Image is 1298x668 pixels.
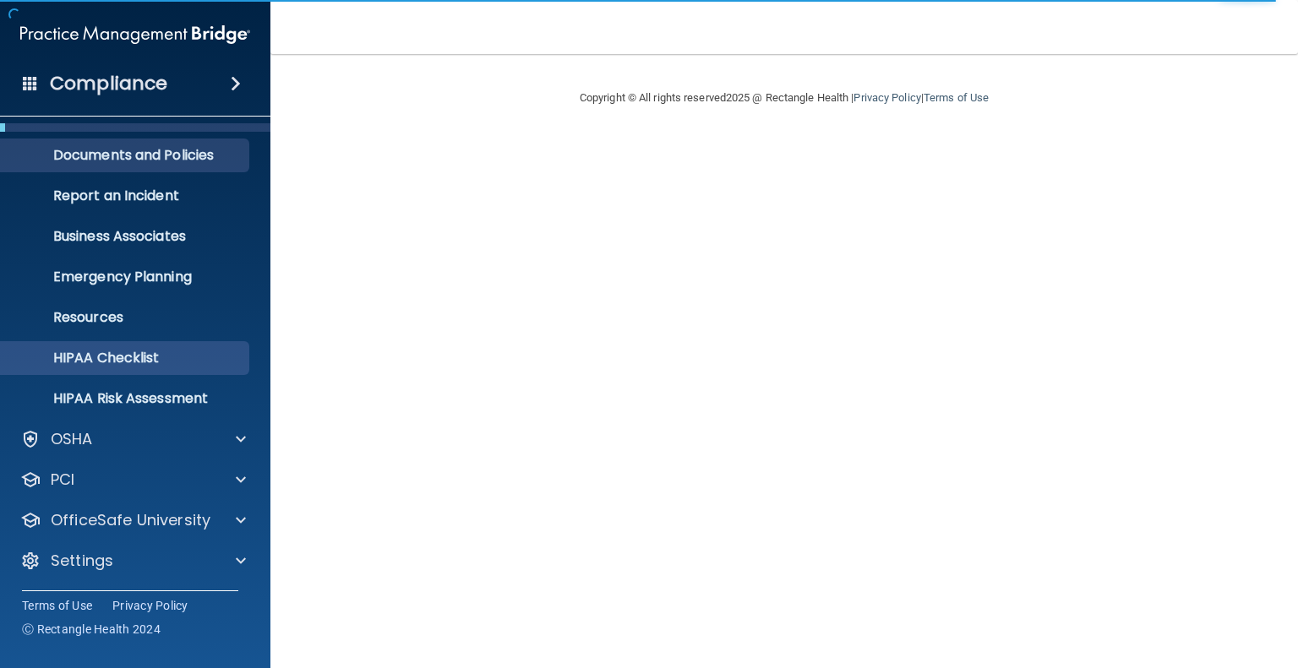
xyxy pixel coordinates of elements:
[51,470,74,490] p: PCI
[20,429,246,449] a: OSHA
[11,350,242,367] p: HIPAA Checklist
[22,621,161,638] span: Ⓒ Rectangle Health 2024
[854,91,920,104] a: Privacy Policy
[51,551,113,571] p: Settings
[11,147,242,164] p: Documents and Policies
[11,187,242,204] p: Report an Incident
[11,269,242,285] p: Emergency Planning
[51,510,210,530] p: OfficeSafe University
[50,72,167,95] h4: Compliance
[20,510,246,530] a: OfficeSafe University
[20,18,250,52] img: PMB logo
[20,551,246,571] a: Settings
[11,309,242,326] p: Resources
[112,597,188,614] a: Privacy Policy
[924,91,989,104] a: Terms of Use
[11,228,242,245] p: Business Associates
[22,597,92,614] a: Terms of Use
[20,470,246,490] a: PCI
[11,390,242,407] p: HIPAA Risk Assessment
[51,429,93,449] p: OSHA
[476,71,1093,125] div: Copyright © All rights reserved 2025 @ Rectangle Health | |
